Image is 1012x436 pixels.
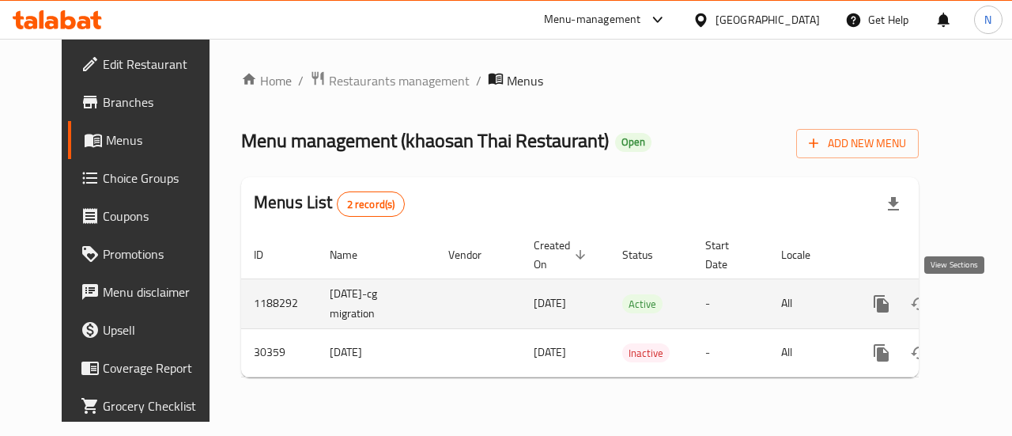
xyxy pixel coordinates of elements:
a: Edit Restaurant [68,45,231,83]
td: [DATE] [317,328,436,377]
li: / [476,71,481,90]
button: more [863,285,901,323]
span: [DATE] [534,293,566,313]
button: Add New Menu [796,129,919,158]
td: - [693,328,768,377]
span: Edit Restaurant [103,55,218,74]
a: Menu disclaimer [68,273,231,311]
a: Grocery Checklist [68,387,231,425]
td: [DATE]-cg migration [317,279,436,328]
a: Coupons [68,197,231,235]
span: Inactive [622,344,670,362]
span: Restaurants management [329,71,470,90]
span: Menu disclaimer [103,282,218,301]
span: Status [622,245,674,264]
td: All [768,328,850,377]
a: Coverage Report [68,349,231,387]
span: Start Date [705,236,750,274]
span: Promotions [103,245,218,263]
div: Open [615,133,651,152]
td: All [768,279,850,328]
span: ID [254,245,284,264]
div: Active [622,294,663,313]
span: Active [622,295,663,313]
span: Open [615,135,651,149]
span: Choice Groups [103,169,218,188]
td: - [693,279,768,328]
div: Export file [874,185,912,223]
span: Upsell [103,320,218,339]
a: Upsell [68,311,231,349]
span: Locale [781,245,831,264]
nav: breadcrumb [241,70,919,91]
div: Total records count [337,191,406,217]
div: [GEOGRAPHIC_DATA] [716,11,820,28]
span: Coverage Report [103,358,218,377]
div: Menu-management [544,10,641,29]
span: Created On [534,236,591,274]
span: Coupons [103,207,218,226]
span: Menus [507,71,543,90]
a: Home [241,71,292,90]
span: 2 record(s) [338,197,405,212]
a: Menus [68,121,231,159]
span: Vendor [448,245,502,264]
span: [DATE] [534,342,566,362]
div: Inactive [622,343,670,362]
span: Add New Menu [809,134,906,154]
span: Menus [106,131,218,150]
a: Branches [68,83,231,121]
button: Change Status [901,285,938,323]
a: Restaurants management [310,70,470,91]
span: Menu management ( khaosan Thai Restaurant ) [241,123,609,158]
a: Promotions [68,235,231,273]
td: 30359 [241,328,317,377]
li: / [298,71,304,90]
button: more [863,334,901,372]
a: Choice Groups [68,159,231,197]
td: 1188292 [241,279,317,328]
span: Grocery Checklist [103,396,218,415]
span: Name [330,245,378,264]
span: Branches [103,93,218,112]
button: Change Status [901,334,938,372]
h2: Menus List [254,191,405,217]
span: N [984,11,991,28]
